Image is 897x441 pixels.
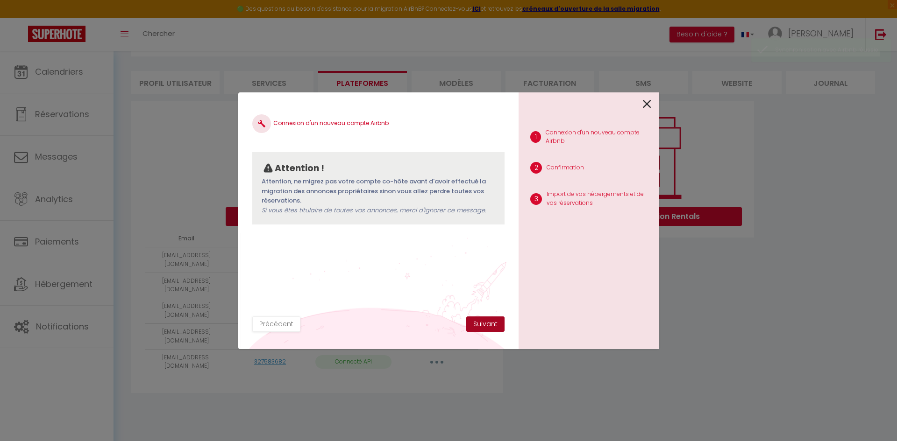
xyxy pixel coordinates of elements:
[275,161,324,175] p: Attention !
[530,193,542,205] span: 3
[547,190,651,208] p: Import de vos hébergements et de vos réservations
[7,4,36,32] button: Ouvrir le widget de chat LiveChat
[530,131,541,143] span: 1
[466,316,505,332] button: Suivant
[262,177,495,215] p: Attention, ne migrez pas votre compte co-hôte avant d'avoir effectué la migration des annonces pr...
[547,163,584,172] p: Confirmation
[262,206,486,215] span: Si vous êtes titulaire de toutes vos annonces, merci d'ignorer ce message.
[252,114,505,133] h4: Connexion d'un nouveau compte Airbnb
[530,162,542,174] span: 2
[775,46,882,55] div: Synchronisation avec Airbnb réussie
[252,316,300,332] button: Précédent
[546,128,651,146] p: Connexion d'un nouveau compte Airbnb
